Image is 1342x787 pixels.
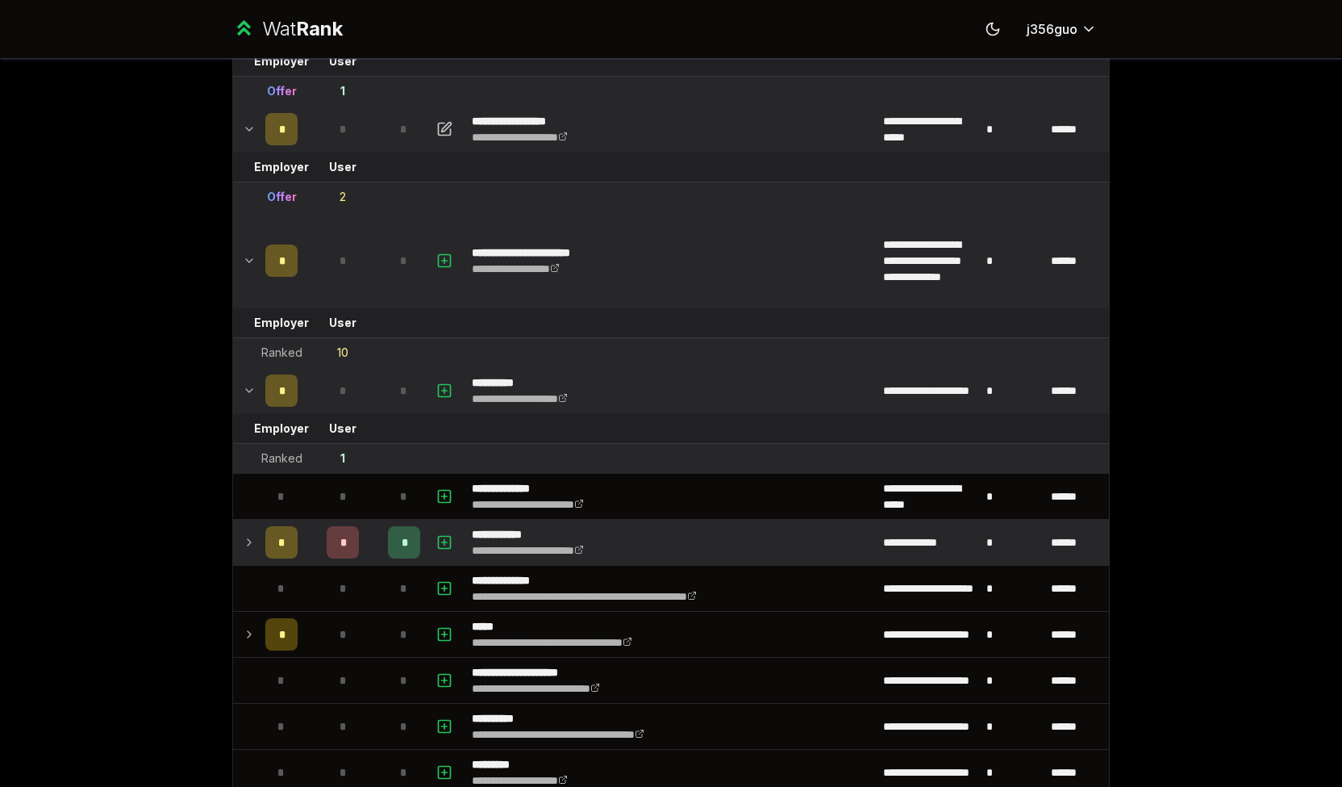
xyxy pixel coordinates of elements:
[267,189,297,205] div: Offer
[259,414,304,443] td: Employer
[267,83,297,99] div: Offer
[261,450,302,467] div: Ranked
[340,450,345,467] div: 1
[296,17,343,40] span: Rank
[304,308,381,337] td: User
[259,47,304,76] td: Employer
[304,47,381,76] td: User
[340,83,345,99] div: 1
[259,153,304,182] td: Employer
[232,16,343,42] a: WatRank
[259,308,304,337] td: Employer
[1014,15,1110,44] button: j356guo
[337,345,348,361] div: 10
[261,345,302,361] div: Ranked
[304,414,381,443] td: User
[304,153,381,182] td: User
[262,16,343,42] div: Wat
[340,189,346,205] div: 2
[1027,19,1077,39] span: j356guo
